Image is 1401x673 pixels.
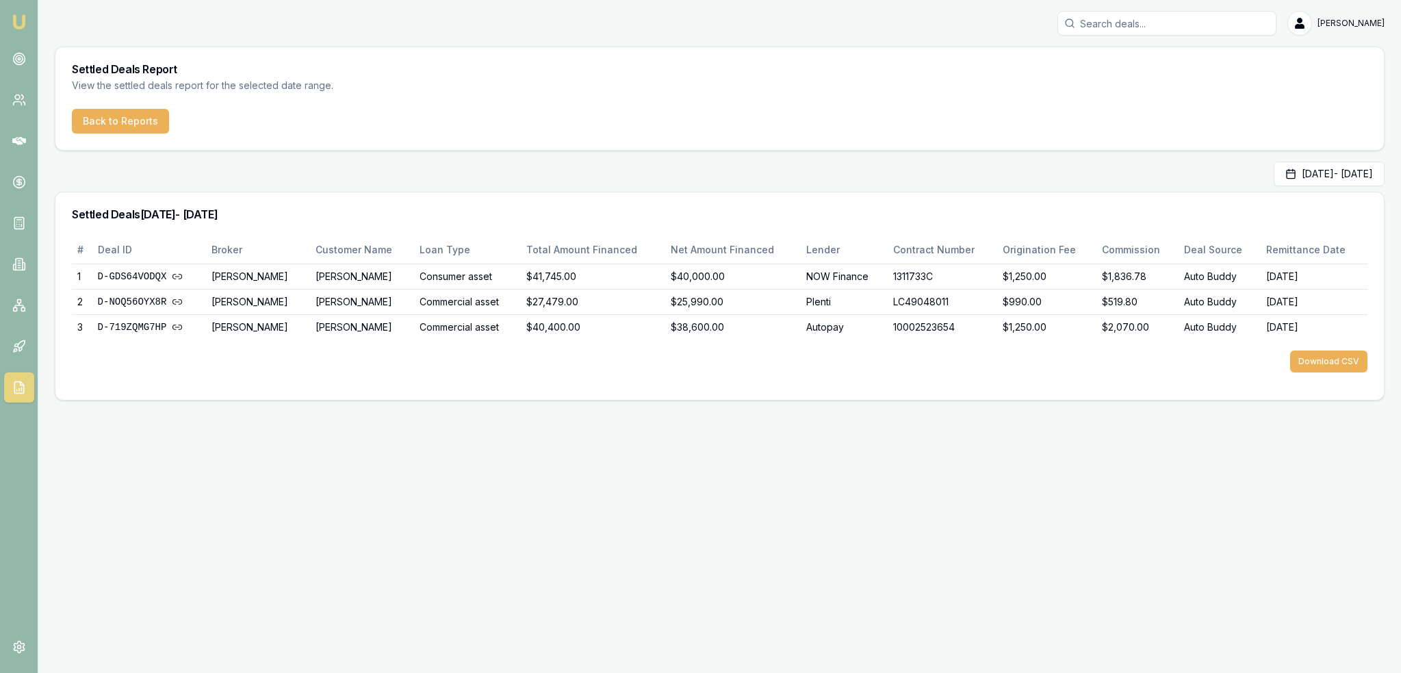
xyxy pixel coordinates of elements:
td: [PERSON_NAME] [310,264,414,289]
button: Back to Reports [72,109,169,134]
td: $990.00 [997,289,1097,314]
button: [DATE]- [DATE] [1274,162,1385,186]
td: [PERSON_NAME] [206,264,310,289]
th: Remittance Date [1261,236,1367,264]
td: $1,250.00 [997,264,1097,289]
td: [DATE] [1261,264,1367,289]
td: Auto Buddy [1179,314,1261,340]
td: [DATE] [1261,314,1367,340]
td: [PERSON_NAME] [310,314,414,340]
td: Commercial asset [414,289,521,314]
td: $1,836.78 [1096,264,1179,289]
td: $519.80 [1096,289,1179,314]
td: Auto Buddy [1179,264,1261,289]
td: 10002523654 [888,314,997,340]
span: [PERSON_NAME] [1318,18,1385,29]
h3: Settled Deals Report [72,64,1367,75]
a: D-GDS64VODQX [98,270,201,283]
td: [PERSON_NAME] [206,289,310,314]
h3: Settled Deals [DATE] - [DATE] [72,209,1367,220]
th: Net Amount Financed [665,236,801,264]
td: 1311733C [888,264,997,289]
td: $38,600.00 [665,314,801,340]
td: [PERSON_NAME] [310,289,414,314]
td: Autopay [801,314,888,340]
th: Contract Number [888,236,997,264]
td: 1 [72,264,92,289]
td: $25,990.00 [665,289,801,314]
p: View the settled deals report for the selected date range. [72,79,1367,92]
img: emu-icon-u.png [11,14,27,30]
td: [PERSON_NAME] [206,314,310,340]
td: 2 [72,289,92,314]
th: # [72,236,92,264]
th: Total Amount Financed [521,236,665,264]
a: D-719ZQMG7HP [98,320,201,334]
input: Search deals [1057,11,1276,36]
td: $40,000.00 [665,264,801,289]
td: LC49048011 [888,289,997,314]
a: D-NOQ56OYX8R [98,295,201,309]
td: $1,250.00 [997,314,1097,340]
td: Plenti [801,289,888,314]
th: Origination Fee [997,236,1097,264]
th: Broker [206,236,310,264]
td: $2,070.00 [1096,314,1179,340]
td: Consumer asset [414,264,521,289]
th: Lender [801,236,888,264]
td: Auto Buddy [1179,289,1261,314]
td: $40,400.00 [521,314,665,340]
button: Download CSV [1290,351,1367,372]
td: 3 [72,314,92,340]
td: [DATE] [1261,289,1367,314]
td: NOW Finance [801,264,888,289]
th: Deal Source [1179,236,1261,264]
td: $41,745.00 [521,264,665,289]
th: Loan Type [414,236,521,264]
th: Deal ID [92,236,207,264]
td: $27,479.00 [521,289,665,314]
td: Commercial asset [414,314,521,340]
th: Customer Name [310,236,414,264]
th: Commission [1096,236,1179,264]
